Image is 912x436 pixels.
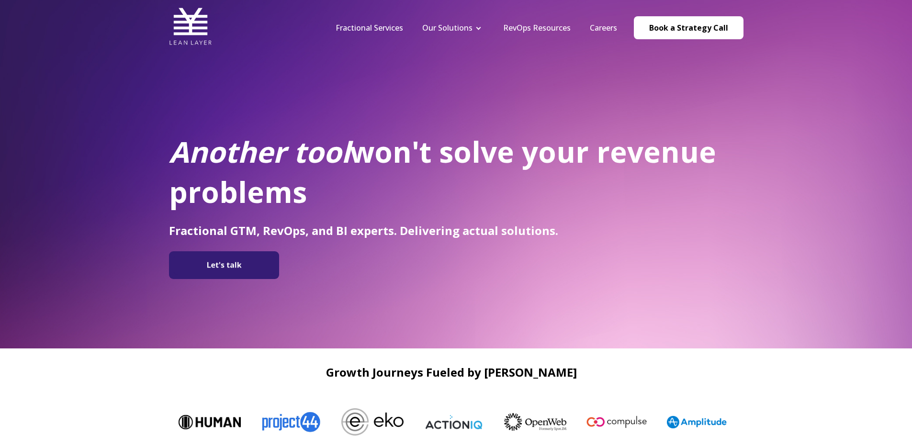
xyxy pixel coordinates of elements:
a: Fractional Services [336,22,403,33]
img: Let's talk [174,255,274,275]
a: Book a Strategy Call [634,16,743,39]
span: won't solve your revenue problems [169,132,716,212]
img: ActionIQ [413,414,475,430]
img: OpenWeb [494,413,556,431]
img: Eko [331,408,394,436]
a: Our Solutions [422,22,473,33]
div: Navigation Menu [326,22,627,33]
span: Fractional GTM, RevOps, and BI experts. Delivering actual solutions. [169,223,558,238]
img: Lean Layer Logo [169,5,212,48]
img: Amplitude [657,416,719,428]
a: RevOps Resources [503,22,571,33]
a: Careers [590,22,617,33]
img: Human [169,415,231,429]
h2: Growth Journeys Fueled by [PERSON_NAME] [169,366,734,379]
em: Another tool [169,132,350,171]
